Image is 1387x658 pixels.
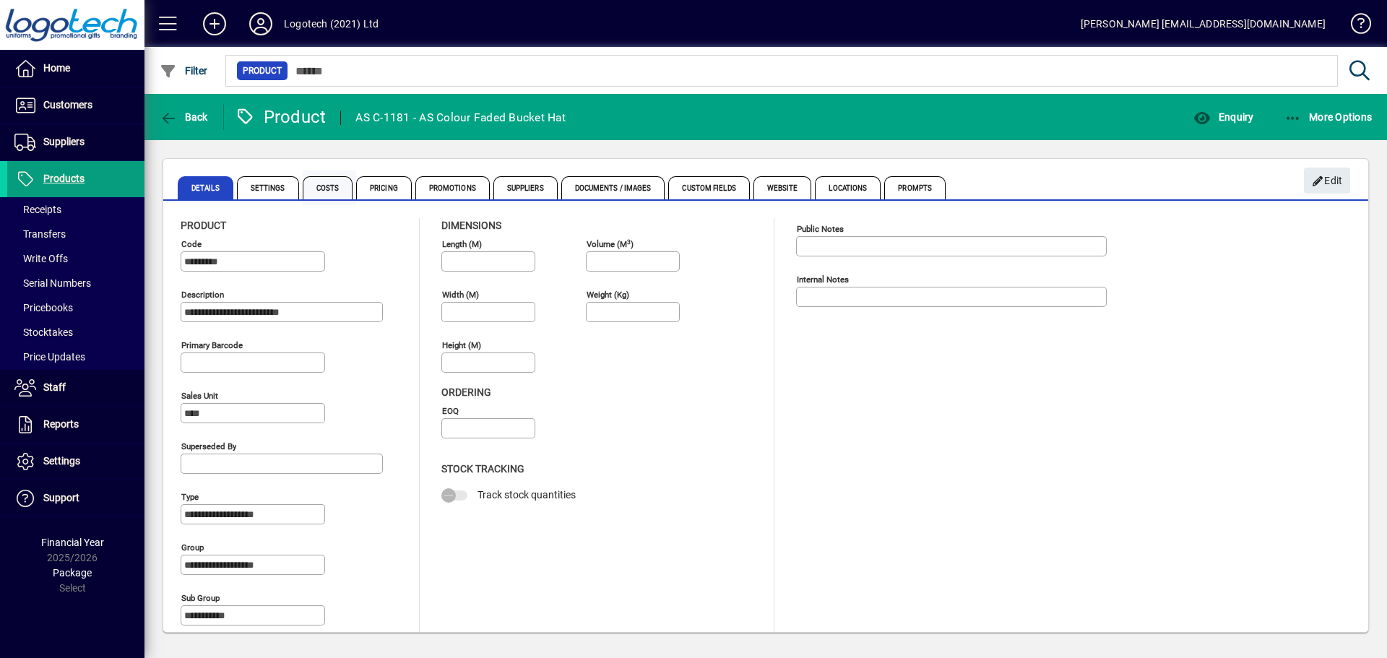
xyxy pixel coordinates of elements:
[178,176,233,199] span: Details
[156,58,212,84] button: Filter
[43,418,79,430] span: Reports
[14,228,66,240] span: Transfers
[181,220,226,231] span: Product
[284,12,379,35] div: Logotech (2021) Ltd
[303,176,353,199] span: Costs
[160,111,208,123] span: Back
[43,62,70,74] span: Home
[1190,104,1257,130] button: Enquiry
[191,11,238,37] button: Add
[815,176,881,199] span: Locations
[7,480,144,516] a: Support
[14,351,85,363] span: Price Updates
[41,537,104,548] span: Financial Year
[181,290,224,300] mat-label: Description
[14,253,68,264] span: Write Offs
[160,65,208,77] span: Filter
[7,246,144,271] a: Write Offs
[237,176,299,199] span: Settings
[7,370,144,406] a: Staff
[7,443,144,480] a: Settings
[181,340,243,350] mat-label: Primary barcode
[14,277,91,289] span: Serial Numbers
[7,222,144,246] a: Transfers
[1340,3,1369,50] a: Knowledge Base
[7,320,144,345] a: Stocktakes
[797,224,844,234] mat-label: Public Notes
[43,99,92,111] span: Customers
[181,239,202,249] mat-label: Code
[7,51,144,87] a: Home
[53,567,92,579] span: Package
[1284,111,1373,123] span: More Options
[797,274,849,285] mat-label: Internal Notes
[235,105,327,129] div: Product
[1081,12,1326,35] div: [PERSON_NAME] [EMAIL_ADDRESS][DOMAIN_NAME]
[415,176,490,199] span: Promotions
[7,197,144,222] a: Receipts
[442,340,481,350] mat-label: Height (m)
[7,295,144,320] a: Pricebooks
[7,87,144,124] a: Customers
[43,173,85,184] span: Products
[43,492,79,503] span: Support
[243,64,282,78] span: Product
[1193,111,1253,123] span: Enquiry
[7,407,144,443] a: Reports
[43,455,80,467] span: Settings
[43,381,66,393] span: Staff
[1312,169,1343,193] span: Edit
[356,176,412,199] span: Pricing
[144,104,224,130] app-page-header-button: Back
[7,271,144,295] a: Serial Numbers
[587,290,629,300] mat-label: Weight (Kg)
[668,176,749,199] span: Custom Fields
[181,492,199,502] mat-label: Type
[441,386,491,398] span: Ordering
[753,176,812,199] span: Website
[14,204,61,215] span: Receipts
[156,104,212,130] button: Back
[442,290,479,300] mat-label: Width (m)
[884,176,946,199] span: Prompts
[442,406,459,416] mat-label: EOQ
[1281,104,1376,130] button: More Options
[627,238,631,245] sup: 3
[181,391,218,401] mat-label: Sales unit
[561,176,665,199] span: Documents / Images
[181,441,236,451] mat-label: Superseded by
[181,593,220,603] mat-label: Sub group
[442,239,482,249] mat-label: Length (m)
[1304,168,1350,194] button: Edit
[355,106,566,129] div: AS C-1181 - AS Colour Faded Bucket Hat
[441,463,524,475] span: Stock Tracking
[493,176,558,199] span: Suppliers
[7,124,144,160] a: Suppliers
[14,302,73,313] span: Pricebooks
[441,220,501,231] span: Dimensions
[181,542,204,553] mat-label: Group
[587,239,634,249] mat-label: Volume (m )
[7,345,144,369] a: Price Updates
[43,136,85,147] span: Suppliers
[478,489,576,501] span: Track stock quantities
[14,326,73,338] span: Stocktakes
[238,11,284,37] button: Profile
